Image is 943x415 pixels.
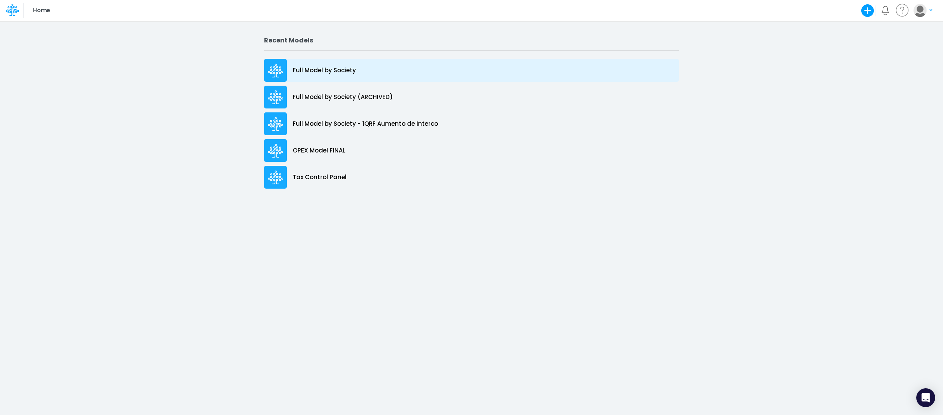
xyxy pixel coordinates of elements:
[264,84,679,110] a: Full Model by Society (ARCHIVED)
[881,6,890,15] a: Notifications
[293,66,356,75] p: Full Model by Society
[264,57,679,84] a: Full Model by Society
[264,137,679,164] a: OPEX Model FINAL
[264,164,679,191] a: Tax Control Panel
[293,173,347,182] p: Tax Control Panel
[33,6,50,15] p: Home
[293,119,438,129] p: Full Model by Society - 1QRF Aumento de Interco
[264,110,679,137] a: Full Model by Society - 1QRF Aumento de Interco
[916,388,935,407] div: Open Intercom Messenger
[293,93,393,102] p: Full Model by Society (ARCHIVED)
[293,146,345,155] p: OPEX Model FINAL
[264,37,679,44] h2: Recent Models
